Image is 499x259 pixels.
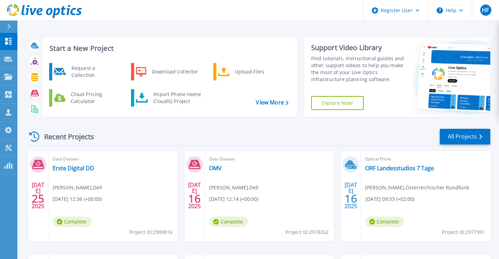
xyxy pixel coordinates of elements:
[188,196,201,202] span: 16
[67,91,119,105] div: Cloud Pricing Calculator
[209,155,330,163] span: Data Domain
[209,165,222,172] a: OMV
[31,183,45,208] div: [DATE] 2025
[150,91,204,105] div: Import Phone Home CloudIQ Project
[209,184,259,191] span: [PERSON_NAME] , Dell
[365,165,434,172] a: ORF Landesstudios 7 Tage
[365,195,414,203] span: [DATE] 09:53 (+02:00)
[231,65,283,79] div: Upload Files
[49,89,121,107] a: Cloud Pricing Calculator
[256,99,288,106] a: View More
[53,155,174,163] span: Data Domain
[311,55,404,83] div: Find tutorials, instructional guides and other support videos to help you make the most of your L...
[49,63,121,80] a: Request a Collection
[32,196,44,202] span: 25
[131,63,202,80] a: Download Collector
[482,7,489,13] span: HF
[365,184,469,191] span: [PERSON_NAME] , Österreichischer Rundfunk
[365,217,404,227] span: Complete
[49,45,288,52] h3: Start a New Project
[440,129,490,144] a: All Projects
[311,96,364,110] a: Explore Now!
[53,184,102,191] span: [PERSON_NAME] , Dell
[213,63,285,80] a: Upload Files
[129,228,172,236] span: Project ID: 2989816
[344,183,358,208] div: [DATE] 2025
[345,196,357,202] span: 16
[148,65,201,79] div: Download Collector
[53,195,102,203] span: [DATE] 12:36 (+00:00)
[188,183,201,208] div: [DATE] 2025
[53,217,92,227] span: Complete
[53,165,94,172] a: Erste Digital DD
[68,65,119,79] div: Request a Collection
[442,228,485,236] span: Project ID: 2977991
[365,155,486,163] span: Optical Prime
[311,43,404,52] div: Support Video Library
[285,228,329,236] span: Project ID: 2978262
[209,217,248,227] span: Complete
[27,128,103,145] div: Recent Projects
[209,195,258,203] span: [DATE] 12:14 (+00:00)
